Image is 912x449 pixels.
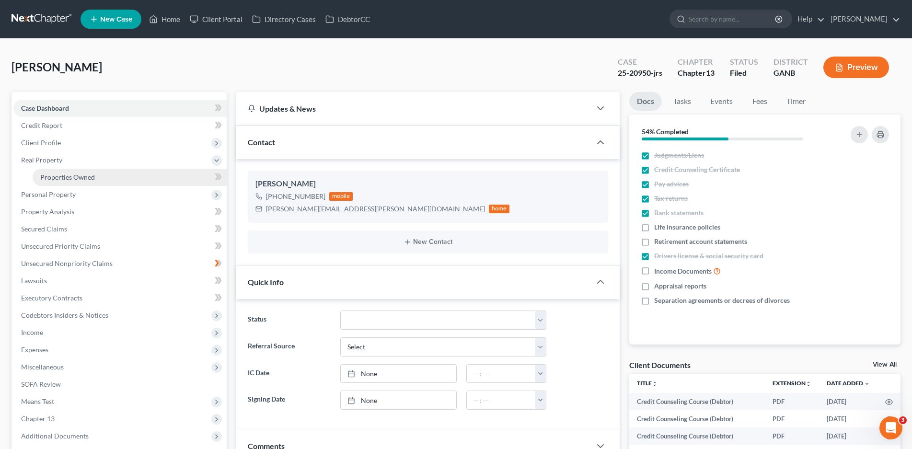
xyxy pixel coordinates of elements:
span: Bank statements [654,208,704,218]
div: Case [618,57,662,68]
a: Property Analysis [13,203,227,220]
span: Expenses [21,345,48,354]
div: GANB [773,68,808,79]
a: Secured Claims [13,220,227,238]
a: Case Dashboard [13,100,227,117]
a: None [341,391,456,409]
span: Life insurance policies [654,222,720,232]
span: Lawsuits [21,276,47,285]
label: IC Date [243,364,335,383]
a: Home [144,11,185,28]
a: None [341,365,456,383]
a: Properties Owned [33,169,227,186]
a: Events [703,92,740,111]
span: Retirement account statements [654,237,747,246]
label: Status [243,311,335,330]
div: Status [730,57,758,68]
button: New Contact [255,238,600,246]
i: expand_more [864,381,870,387]
div: 25-20950-jrs [618,68,662,79]
i: unfold_more [806,381,811,387]
a: SOFA Review [13,376,227,393]
iframe: Intercom live chat [879,416,902,439]
span: Appraisal reports [654,281,706,291]
a: Help [793,11,825,28]
td: [DATE] [819,410,877,427]
div: mobile [329,192,353,201]
span: Separation agreements or decrees of divorces [654,296,790,305]
a: Date Added expand_more [827,380,870,387]
div: [PERSON_NAME][EMAIL_ADDRESS][PERSON_NAME][DOMAIN_NAME] [266,204,485,214]
td: Credit Counseling Course (Debtor) [629,410,765,427]
span: Contact [248,138,275,147]
a: Client Portal [185,11,247,28]
a: Extensionunfold_more [773,380,811,387]
span: Real Property [21,156,62,164]
span: Personal Property [21,190,76,198]
a: View All [873,361,897,368]
span: Client Profile [21,138,61,147]
span: Judgments/Liens [654,150,704,160]
span: New Case [100,16,132,23]
td: Credit Counseling Course (Debtor) [629,427,765,445]
span: Chapter 13 [21,414,55,423]
span: Property Analysis [21,207,74,216]
div: [PHONE_NUMBER] [266,192,325,201]
a: Directory Cases [247,11,321,28]
strong: 54% Completed [642,127,689,136]
span: Executory Contracts [21,294,82,302]
span: 3 [899,416,907,424]
span: Pay advices [654,179,689,189]
span: Codebtors Insiders & Notices [21,311,108,319]
a: Timer [779,92,813,111]
button: Preview [823,57,889,78]
a: Titleunfold_more [637,380,658,387]
span: Income [21,328,43,336]
span: Tax returns [654,194,688,203]
label: Referral Source [243,337,335,357]
span: Quick Info [248,277,284,287]
a: Docs [629,92,662,111]
div: Updates & News [248,104,579,114]
a: Tasks [666,92,699,111]
span: Credit Report [21,121,62,129]
div: Filed [730,68,758,79]
span: Unsecured Nonpriority Claims [21,259,113,267]
div: Chapter [678,57,715,68]
div: [PERSON_NAME] [255,178,600,190]
span: Secured Claims [21,225,67,233]
i: unfold_more [652,381,658,387]
td: [DATE] [819,393,877,410]
span: Drivers license & social security card [654,251,763,261]
a: Lawsuits [13,272,227,289]
span: 13 [706,68,715,77]
a: Unsecured Priority Claims [13,238,227,255]
a: DebtorCC [321,11,375,28]
span: Properties Owned [40,173,95,181]
span: Additional Documents [21,432,89,440]
td: PDF [765,410,819,427]
a: Executory Contracts [13,289,227,307]
span: SOFA Review [21,380,61,388]
div: District [773,57,808,68]
a: [PERSON_NAME] [826,11,900,28]
div: Chapter [678,68,715,79]
td: PDF [765,393,819,410]
td: PDF [765,427,819,445]
a: Fees [744,92,775,111]
div: home [489,205,510,213]
span: Income Documents [654,266,712,276]
span: Miscellaneous [21,363,64,371]
span: Case Dashboard [21,104,69,112]
span: [PERSON_NAME] [12,60,102,74]
input: Search by name... [689,10,776,28]
div: Client Documents [629,360,691,370]
a: Credit Report [13,117,227,134]
span: Credit Counseling Certificate [654,165,740,174]
label: Signing Date [243,391,335,410]
td: [DATE] [819,427,877,445]
input: -- : -- [467,365,536,383]
a: Unsecured Nonpriority Claims [13,255,227,272]
td: Credit Counseling Course (Debtor) [629,393,765,410]
span: Unsecured Priority Claims [21,242,100,250]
